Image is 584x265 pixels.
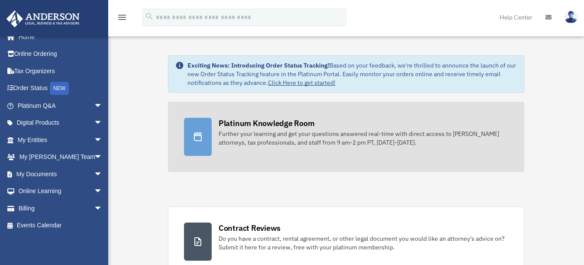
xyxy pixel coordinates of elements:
[94,183,111,200] span: arrow_drop_down
[6,28,111,45] a: Home
[50,82,69,95] div: NEW
[168,102,524,172] a: Platinum Knowledge Room Further your learning and get your questions answered real-time with dire...
[145,12,154,21] i: search
[6,131,116,149] a: My Entitiesarrow_drop_down
[6,114,116,132] a: Digital Productsarrow_drop_down
[219,223,281,233] div: Contract Reviews
[565,11,578,23] img: User Pic
[219,129,508,147] div: Further your learning and get your questions answered real-time with direct access to [PERSON_NAM...
[94,114,111,132] span: arrow_drop_down
[187,61,517,87] div: Based on your feedback, we're thrilled to announce the launch of our new Order Status Tracking fe...
[219,118,315,129] div: Platinum Knowledge Room
[6,149,116,166] a: My [PERSON_NAME] Teamarrow_drop_down
[6,45,116,63] a: Online Ordering
[6,80,116,97] a: Order StatusNEW
[4,10,82,27] img: Anderson Advisors Platinum Portal
[94,97,111,115] span: arrow_drop_down
[187,61,329,69] strong: Exciting News: Introducing Order Status Tracking!
[94,149,111,166] span: arrow_drop_down
[6,183,116,200] a: Online Learningarrow_drop_down
[6,97,116,114] a: Platinum Q&Aarrow_drop_down
[6,165,116,183] a: My Documentsarrow_drop_down
[94,200,111,217] span: arrow_drop_down
[117,15,127,23] a: menu
[6,62,116,80] a: Tax Organizers
[268,79,336,87] a: Click Here to get started!
[94,131,111,149] span: arrow_drop_down
[6,217,116,234] a: Events Calendar
[6,200,116,217] a: Billingarrow_drop_down
[94,165,111,183] span: arrow_drop_down
[117,12,127,23] i: menu
[219,234,508,252] div: Do you have a contract, rental agreement, or other legal document you would like an attorney's ad...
